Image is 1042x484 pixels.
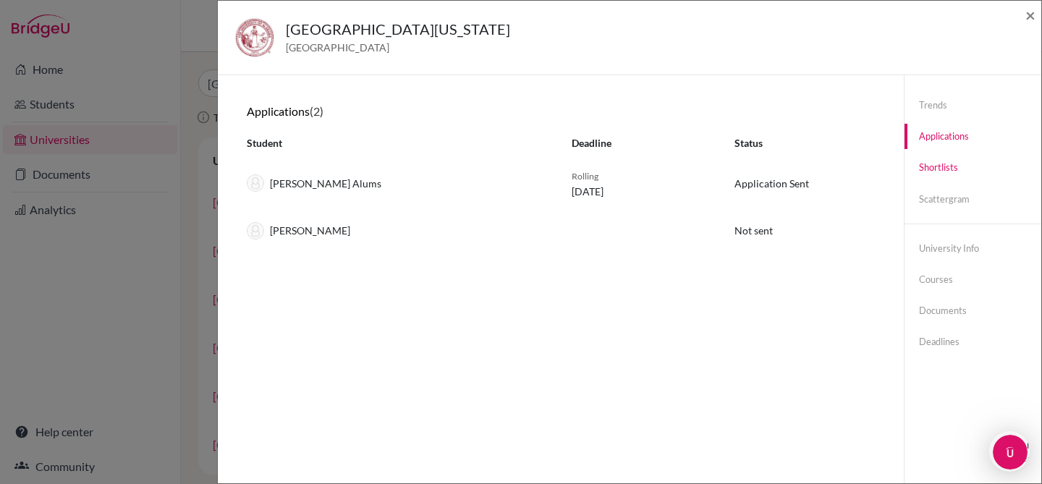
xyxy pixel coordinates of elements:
[724,135,886,150] div: Status
[235,18,274,57] img: us_ua_9fr7dmw5.jpeg
[905,155,1041,180] a: Shortlists
[561,168,724,198] div: [DATE]
[572,171,598,182] span: Rolling
[247,174,264,192] img: thumb_default-9baad8e6c595f6d87dbccf3bc005204999cb094ff98a76d4c88bb8097aa52fd3.png
[905,93,1041,118] a: Trends
[905,187,1041,212] a: Scattergram
[286,18,510,40] h5: [GEOGRAPHIC_DATA][US_STATE]
[247,104,323,118] h6: Applications
[1025,7,1035,24] button: Close
[993,435,1028,470] iframe: Intercom live chat
[310,104,323,118] span: (2)
[286,40,510,55] span: [GEOGRAPHIC_DATA]
[236,135,561,150] div: Student
[1025,4,1035,25] span: ×
[905,124,1041,149] a: Applications
[905,298,1041,323] a: Documents
[561,135,724,150] div: Deadline
[734,177,809,190] span: Application Sent
[247,222,264,239] img: thumb_default-9baad8e6c595f6d87dbccf3bc005204999cb094ff98a76d4c88bb8097aa52fd3.png
[236,174,561,192] div: [PERSON_NAME] Alums
[989,431,1030,472] iframe: Intercom live chat discovery launcher
[905,267,1041,292] a: Courses
[905,329,1041,354] a: Deadlines
[734,224,773,237] span: Not sent
[236,222,561,239] div: [PERSON_NAME]
[905,236,1041,261] a: University info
